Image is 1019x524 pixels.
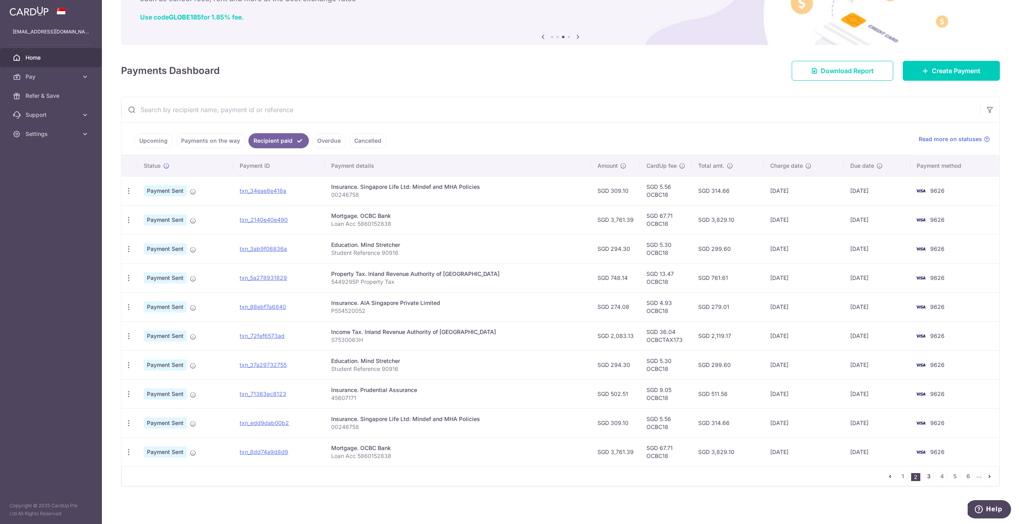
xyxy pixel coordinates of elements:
[640,292,692,321] td: SGD 4.93 OCBC18
[591,350,640,379] td: SGD 294.30
[331,328,585,336] div: Income Tax. Inland Revenue Authority of [GEOGRAPHIC_DATA]
[144,243,187,254] span: Payment Sent
[591,379,640,408] td: SGD 502.51
[144,185,187,196] span: Payment Sent
[764,205,843,234] td: [DATE]
[844,321,911,350] td: [DATE]
[331,415,585,423] div: Insurance. Singapore Life Ltd: Mindef and MHA Policies
[640,350,692,379] td: SGD 5.30 OCBC18
[331,394,585,402] p: 45607171
[134,133,173,148] a: Upcoming
[331,183,585,191] div: Insurance. Singapore Life Ltd: Mindef and MHA Policies
[240,245,287,252] a: txn_3ab9f06836a
[844,437,911,466] td: [DATE]
[764,263,843,292] td: [DATE]
[692,379,764,408] td: SGD 511.56
[331,212,585,220] div: Mortgage. OCBC Bank
[331,270,585,278] div: Property Tax. Inland Revenue Authority of [GEOGRAPHIC_DATA]
[331,307,585,315] p: P554520052
[349,133,387,148] a: Cancelled
[898,472,908,481] a: 1
[913,389,929,399] img: Bank Card
[591,176,640,205] td: SGD 309.10
[764,437,843,466] td: [DATE]
[591,205,640,234] td: SGD 3,761.39
[248,133,309,148] a: Recipient paid
[144,330,187,342] span: Payment Sent
[930,448,945,455] span: 9626
[913,215,929,225] img: Bank Card
[240,419,289,426] a: txn_edd9dab00b2
[640,437,692,466] td: SGD 67.71 OCBC18
[144,301,187,312] span: Payment Sent
[640,408,692,437] td: SGD 5.56 OCBC18
[240,361,287,368] a: txn_37a29732755
[913,418,929,428] img: Bank Card
[885,467,999,486] nav: pager
[240,448,288,455] a: txn_8dd74a9d8d9
[913,447,929,457] img: Bank Card
[331,357,585,365] div: Education. Mind Stretcher
[844,350,911,379] td: [DATE]
[640,205,692,234] td: SGD 67.71 OCBC18
[640,321,692,350] td: SGD 36.04 OCBCTAX173
[844,176,911,205] td: [DATE]
[950,472,960,481] a: 5
[692,292,764,321] td: SGD 279.01
[821,66,874,76] span: Download Report
[331,191,585,199] p: 00246758
[903,61,1000,81] a: Create Payment
[913,331,929,341] img: Bank Card
[910,155,999,176] th: Payment method
[764,379,843,408] td: [DATE]
[692,437,764,466] td: SGD 3,829.10
[591,437,640,466] td: SGD 3,761.39
[930,390,945,397] span: 9626
[844,408,911,437] td: [DATE]
[25,73,78,81] span: Pay
[331,423,585,431] p: 00246758
[169,13,201,21] b: GLOBE185
[591,321,640,350] td: SGD 2,083.13
[692,176,764,205] td: SGD 314.66
[930,274,945,281] span: 9626
[640,379,692,408] td: SGD 9.05 OCBC18
[764,176,843,205] td: [DATE]
[10,6,49,16] img: CardUp
[144,214,187,225] span: Payment Sent
[325,155,591,176] th: Payment details
[968,500,1011,520] iframe: Opens a widget where you can find more information
[640,234,692,263] td: SGD 5.30 OCBC18
[913,302,929,312] img: Bank Card
[591,234,640,263] td: SGD 294.30
[963,472,973,481] a: 6
[924,472,933,481] a: 3
[770,162,803,170] span: Charge date
[919,135,982,143] span: Read more on statuses
[919,135,990,143] a: Read more on statuses
[144,388,187,400] span: Payment Sent
[240,274,287,281] a: txn_5a278931829
[331,299,585,307] div: Insurance. AIA Singapore Private Limited
[764,408,843,437] td: [DATE]
[850,162,874,170] span: Due date
[331,241,585,249] div: Education. Mind Stretcher
[144,359,187,371] span: Payment Sent
[331,444,585,452] div: Mortgage. OCBC Bank
[913,186,929,196] img: Bank Card
[331,452,585,460] p: Loan Acc 5860152838
[913,273,929,283] img: Bank Card
[331,220,585,228] p: Loan Acc 5860152838
[240,332,285,339] a: txn_72faf6573ad
[591,408,640,437] td: SGD 309.10
[937,472,947,481] a: 4
[240,216,288,223] a: txn_2140e40e490
[844,379,911,408] td: [DATE]
[597,162,618,170] span: Amount
[930,216,945,223] span: 9626
[930,187,945,194] span: 9626
[692,408,764,437] td: SGD 314.66
[240,390,286,397] a: txn_71363ec8123
[144,272,187,283] span: Payment Sent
